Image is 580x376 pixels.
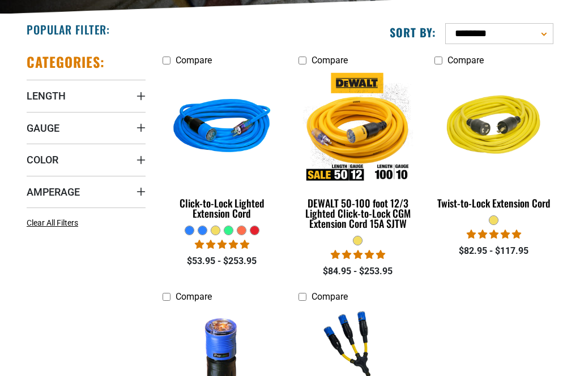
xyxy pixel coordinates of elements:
[434,244,553,258] div: $82.95 - $117.95
[163,198,282,218] div: Click-to-Lock Lighted Extension Cord
[331,249,385,260] span: 4.84 stars
[27,80,146,111] summary: Length
[312,291,348,302] span: Compare
[27,218,78,227] span: Clear All Filters
[27,217,83,229] a: Clear All Filters
[176,291,212,302] span: Compare
[27,185,80,198] span: Amperage
[27,144,146,175] summary: Color
[298,71,417,235] a: DEWALT 50-100 foot 12/3 Lighted Click-to-Lock CGM Extension Cord 15A SJTW DEWALT 50-100 foot 12/3...
[195,239,249,250] span: 4.87 stars
[161,73,283,183] img: blue
[434,71,553,215] a: yellow Twist-to-Lock Extension Cord
[163,71,282,225] a: blue Click-to-Lock Lighted Extension Cord
[27,176,146,208] summary: Amperage
[312,55,348,66] span: Compare
[27,122,59,135] span: Gauge
[447,55,484,66] span: Compare
[27,89,66,102] span: Length
[176,55,212,66] span: Compare
[298,198,417,228] div: DEWALT 50-100 foot 12/3 Lighted Click-to-Lock CGM Extension Cord 15A SJTW
[434,198,553,208] div: Twist-to-Lock Extension Cord
[27,22,110,37] h2: Popular Filter:
[390,25,436,40] label: Sort by:
[467,229,521,240] span: 5.00 stars
[163,254,282,268] div: $53.95 - $253.95
[298,265,417,278] div: $84.95 - $253.95
[297,73,419,183] img: DEWALT 50-100 foot 12/3 Lighted Click-to-Lock CGM Extension Cord 15A SJTW
[27,53,105,71] h2: Categories:
[27,112,146,144] summary: Gauge
[27,153,58,166] span: Color
[433,73,555,183] img: yellow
